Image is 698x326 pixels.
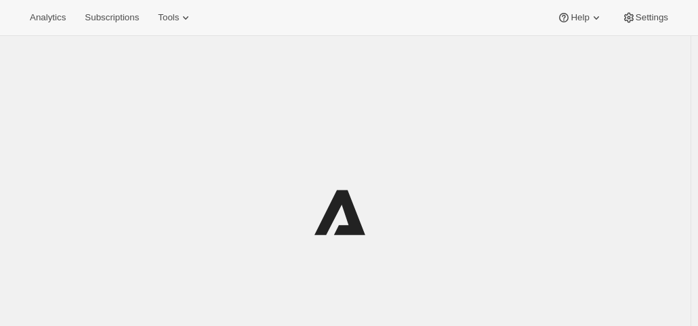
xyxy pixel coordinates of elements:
[85,12,139,23] span: Subscriptions
[30,12,66,23] span: Analytics
[150,8,201,27] button: Tools
[77,8,147,27] button: Subscriptions
[571,12,589,23] span: Help
[636,12,668,23] span: Settings
[549,8,611,27] button: Help
[158,12,179,23] span: Tools
[22,8,74,27] button: Analytics
[614,8,676,27] button: Settings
